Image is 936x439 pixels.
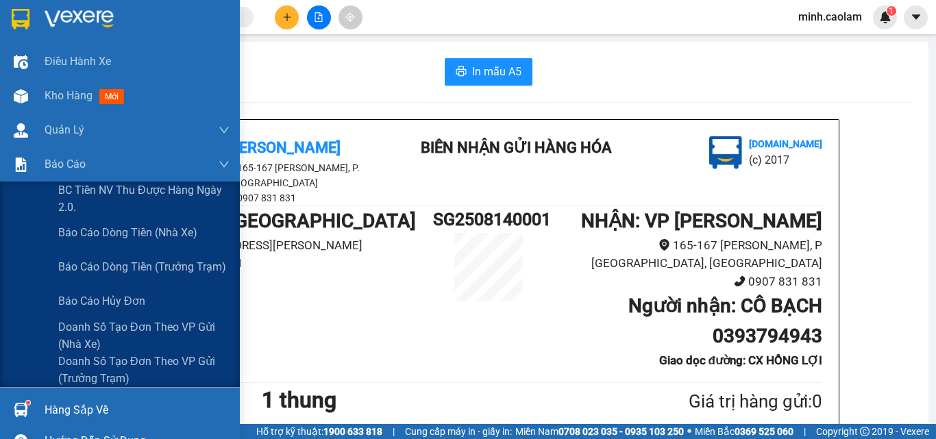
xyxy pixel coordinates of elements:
[445,58,532,86] button: printerIn mẫu A5
[734,275,746,287] span: phone
[735,426,793,437] strong: 0369 525 060
[314,12,323,22] span: file-add
[904,5,928,29] button: caret-down
[889,6,894,16] span: 1
[421,139,612,156] b: BIÊN NHẬN GỬI HÀNG HÓA
[225,139,341,156] b: [PERSON_NAME]
[515,424,684,439] span: Miền Nam
[262,383,622,417] h1: 1 thung
[709,136,742,169] img: logo.jpg
[14,403,28,417] img: warehouse-icon
[26,401,30,405] sup: 1
[219,125,230,136] span: down
[695,424,793,439] span: Miền Bắc
[14,89,28,103] img: warehouse-icon
[804,424,806,439] span: |
[58,181,230,216] span: BC Tiền NV thu được hàng ngày 2.0.
[749,151,822,168] li: (c) 2017
[45,53,111,70] span: Điều hành xe
[99,89,124,104] span: mới
[45,400,230,421] div: Hàng sắp về
[219,159,230,170] span: down
[14,158,28,172] img: solution-icon
[45,121,84,138] span: Quản Lý
[433,206,544,233] h1: SG2508140001
[58,353,230,387] span: Doanh số tạo đơn theo VP gửi (trưởng trạm)
[275,5,299,29] button: plus
[405,424,512,439] span: Cung cấp máy in - giấy in:
[58,258,226,275] span: Báo cáo dòng tiền (trưởng trạm)
[456,66,467,79] span: printer
[45,155,86,173] span: Báo cáo
[58,292,145,310] span: Báo cáo hủy đơn
[887,6,896,16] sup: 1
[659,353,822,367] b: Giao dọc đường: CX HỒNG LỢI
[879,11,891,23] img: icon-new-feature
[282,12,292,22] span: plus
[256,424,382,439] span: Hỗ trợ kỹ thuật:
[472,63,521,80] span: In mẫu A5
[45,89,93,102] span: Kho hàng
[14,123,28,138] img: warehouse-icon
[749,138,822,149] b: [DOMAIN_NAME]
[155,210,416,232] b: GỬI : VP [GEOGRAPHIC_DATA]
[307,5,331,29] button: file-add
[658,239,670,251] span: environment
[628,294,822,347] b: Người nhận : CÔ BẠCH 0393794943
[622,388,822,416] div: Giá trị hàng gửi: 0
[155,160,402,190] li: 165-167 [PERSON_NAME], P. [GEOGRAPHIC_DATA]
[14,55,28,69] img: warehouse-icon
[860,427,870,436] span: copyright
[581,210,822,232] b: NHẬN : VP [PERSON_NAME]
[338,5,362,29] button: aim
[12,9,29,29] img: logo-vxr
[155,254,433,273] li: 0903 711 411
[58,318,230,353] span: Doanh số tạo đơn theo VP gửi (nhà xe)
[544,236,822,273] li: 165-167 [PERSON_NAME], P [GEOGRAPHIC_DATA], [GEOGRAPHIC_DATA]
[687,429,691,434] span: ⚪️
[155,236,433,255] li: [STREET_ADDRESS][PERSON_NAME]
[323,426,382,437] strong: 1900 633 818
[58,224,197,241] span: Báo cáo dòng tiền (nhà xe)
[345,12,355,22] span: aim
[910,11,922,23] span: caret-down
[393,424,395,439] span: |
[155,190,402,205] li: 0907 831 831
[787,8,873,25] span: minh.caolam
[544,273,822,291] li: 0907 831 831
[558,426,684,437] strong: 0708 023 035 - 0935 103 250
